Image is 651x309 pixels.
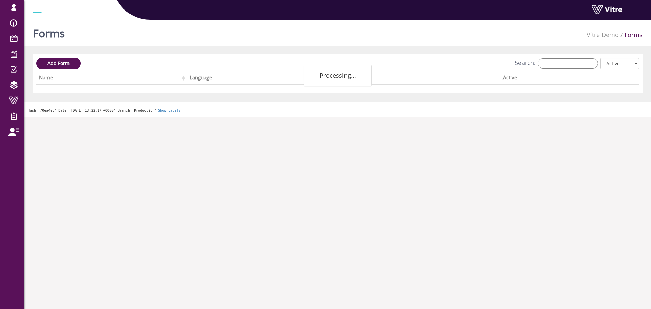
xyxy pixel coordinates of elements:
a: Show Labels [158,109,180,112]
a: Vitre Demo [587,31,619,39]
span: Add Form [47,60,70,66]
li: Forms [619,31,643,39]
label: Search: [515,58,598,69]
th: Language [187,72,344,85]
div: Processing... [304,65,372,86]
th: Name [36,72,187,85]
th: Active [500,72,609,85]
span: Hash '70ea4ec' Date '[DATE] 13:22:17 +0000' Branch 'Production' [28,109,156,112]
a: Add Form [36,58,81,69]
th: Company [344,72,500,85]
h1: Forms [33,17,65,46]
input: Search: [538,58,598,69]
